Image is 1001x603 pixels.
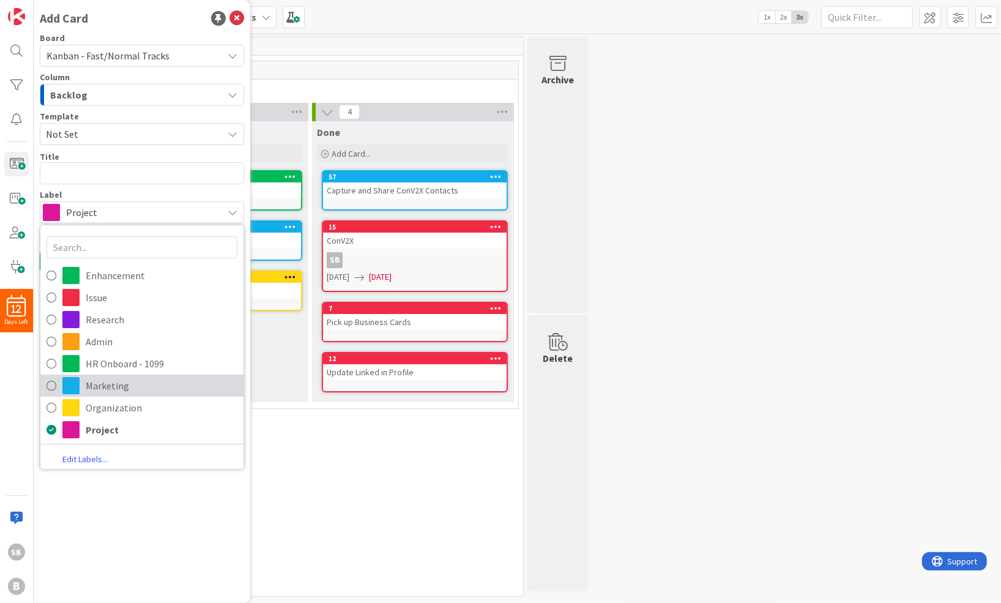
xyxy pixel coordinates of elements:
[323,353,507,364] div: 12
[40,419,244,441] a: Project
[47,236,237,258] input: Search...
[323,364,507,380] div: Update Linked in Profile
[821,6,913,28] input: Quick Filter...
[40,84,244,106] button: Backlog
[323,182,507,198] div: Capture and Share ConV2X Contacts
[339,105,360,119] span: 4
[86,266,237,285] span: Enhancement
[66,204,217,221] span: Project
[40,73,70,81] span: Column
[543,351,573,365] div: Delete
[323,233,507,249] div: ConV2X
[40,190,62,199] span: Label
[40,397,244,419] a: Organization
[86,399,237,417] span: Organization
[40,264,244,287] a: Enhancement
[8,578,25,595] div: B
[323,314,507,330] div: Pick up Business Cards
[327,271,349,283] span: [DATE]
[40,353,244,375] a: HR Onboard - 1099
[40,112,79,121] span: Template
[40,375,244,397] a: Marketing
[323,171,507,182] div: 57
[86,310,237,329] span: Research
[329,354,507,363] div: 12
[323,353,507,380] div: 12Update Linked in Profile
[50,87,87,103] span: Backlog
[40,9,88,28] div: Add Card
[8,544,25,561] div: SB
[329,173,507,181] div: 57
[40,331,244,353] a: Admin
[26,2,56,17] span: Support
[40,34,65,42] span: Board
[317,126,340,138] span: Done
[47,50,169,62] span: Kanban - Fast/Normal Tracks
[759,11,775,23] span: 1x
[792,11,808,23] span: 3x
[12,305,21,313] span: 12
[329,304,507,313] div: 7
[323,303,507,330] div: 7Pick up Business Cards
[46,126,214,142] span: Not Set
[327,252,343,268] div: SB
[86,354,237,373] span: HR Onboard - 1099
[86,332,237,351] span: Admin
[40,451,130,468] a: Edit Labels...
[323,222,507,249] div: 15ConV2X
[775,11,792,23] span: 2x
[86,288,237,307] span: Issue
[40,309,244,331] a: Research
[79,83,503,95] span: Fast Track
[329,223,507,231] div: 15
[40,151,59,162] label: Title
[8,8,25,25] img: Visit kanbanzone.com
[40,287,244,309] a: Issue
[323,252,507,268] div: SB
[323,303,507,314] div: 7
[369,271,392,283] span: [DATE]
[323,171,507,198] div: 57Capture and Share ConV2X Contacts
[86,421,237,439] span: Project
[332,148,371,159] span: Add Card...
[323,222,507,233] div: 15
[542,72,575,87] div: Archive
[86,376,237,395] span: Marketing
